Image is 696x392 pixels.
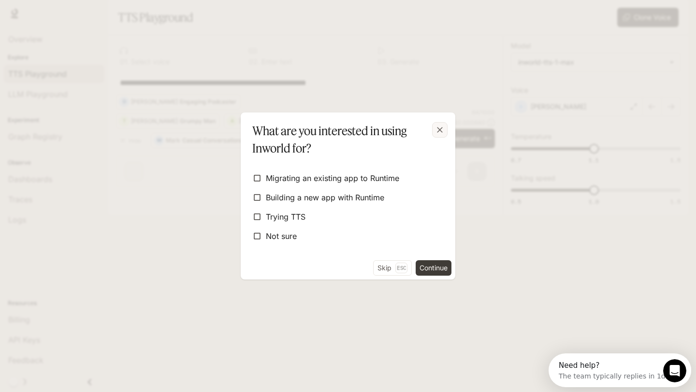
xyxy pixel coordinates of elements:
span: Building a new app with Runtime [266,192,384,203]
div: The team typically replies in 1d [10,16,117,26]
iframe: Intercom live chat discovery launcher [549,353,691,387]
p: Esc [395,263,407,273]
p: What are you interested in using Inworld for? [252,122,440,157]
div: Open Intercom Messenger [4,4,145,30]
span: Trying TTS [266,211,305,223]
div: Need help? [10,8,117,16]
span: Migrating an existing app to Runtime [266,172,399,184]
iframe: Intercom live chat [663,359,686,382]
button: Continue [416,260,451,276]
button: SkipEsc [373,260,412,276]
span: Not sure [266,230,297,242]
